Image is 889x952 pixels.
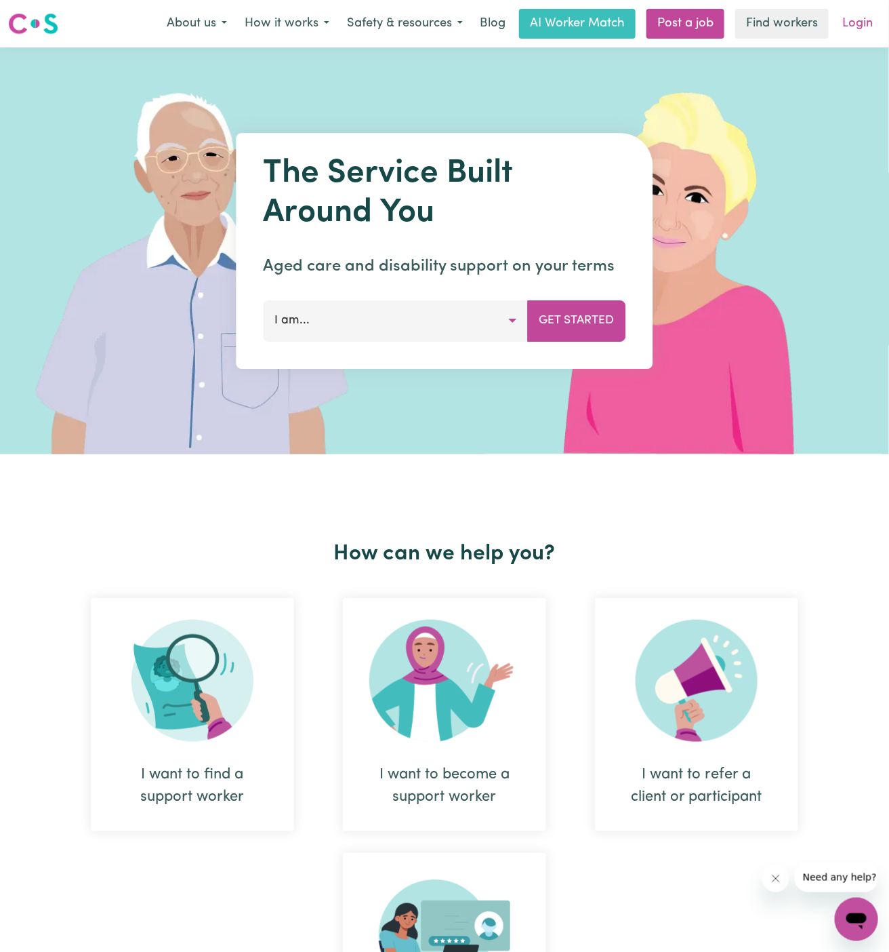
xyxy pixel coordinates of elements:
button: I am... [264,300,529,341]
iframe: Message from company [795,862,878,892]
button: About us [158,9,236,38]
a: Blog [472,9,514,39]
iframe: Button to launch messaging window [835,898,878,941]
div: I want to refer a client or participant [627,763,766,808]
h2: How can we help you? [66,541,823,567]
a: Careseekers logo [8,8,58,39]
div: I want to become a support worker [343,598,546,831]
a: Login [834,9,881,39]
div: I want to find a support worker [123,763,262,808]
div: I want to become a support worker [375,763,514,808]
img: Refer [636,620,758,742]
h1: The Service Built Around You [264,155,626,233]
button: Get Started [528,300,626,341]
a: Find workers [735,9,829,39]
a: Post a job [646,9,724,39]
button: Safety & resources [338,9,472,38]
img: Search [131,620,253,742]
img: Careseekers logo [8,12,58,36]
div: I want to refer a client or participant [595,598,798,831]
a: AI Worker Match [519,9,636,39]
iframe: Close message [762,865,789,892]
img: Become Worker [369,620,520,742]
p: Aged care and disability support on your terms [264,254,626,279]
button: How it works [236,9,338,38]
div: I want to find a support worker [91,598,294,831]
